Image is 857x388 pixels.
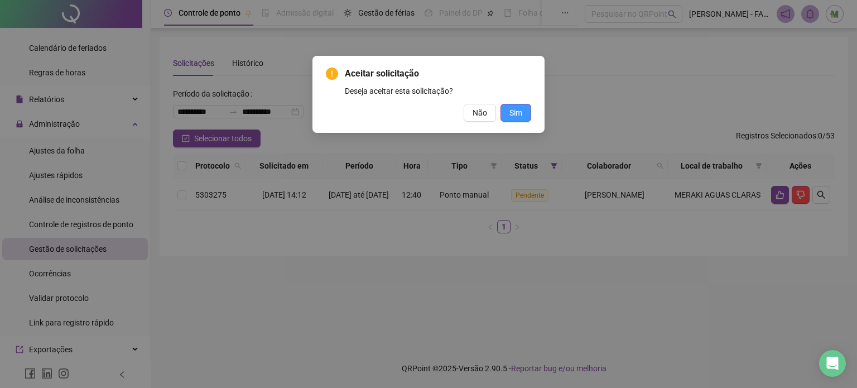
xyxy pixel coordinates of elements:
span: Aceitar solicitação [345,67,531,80]
button: Sim [500,104,531,122]
span: Sim [509,107,522,119]
span: Não [473,107,487,119]
div: Open Intercom Messenger [819,350,846,377]
button: Não [464,104,496,122]
span: exclamation-circle [326,68,338,80]
div: Deseja aceitar esta solicitação? [345,85,531,97]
